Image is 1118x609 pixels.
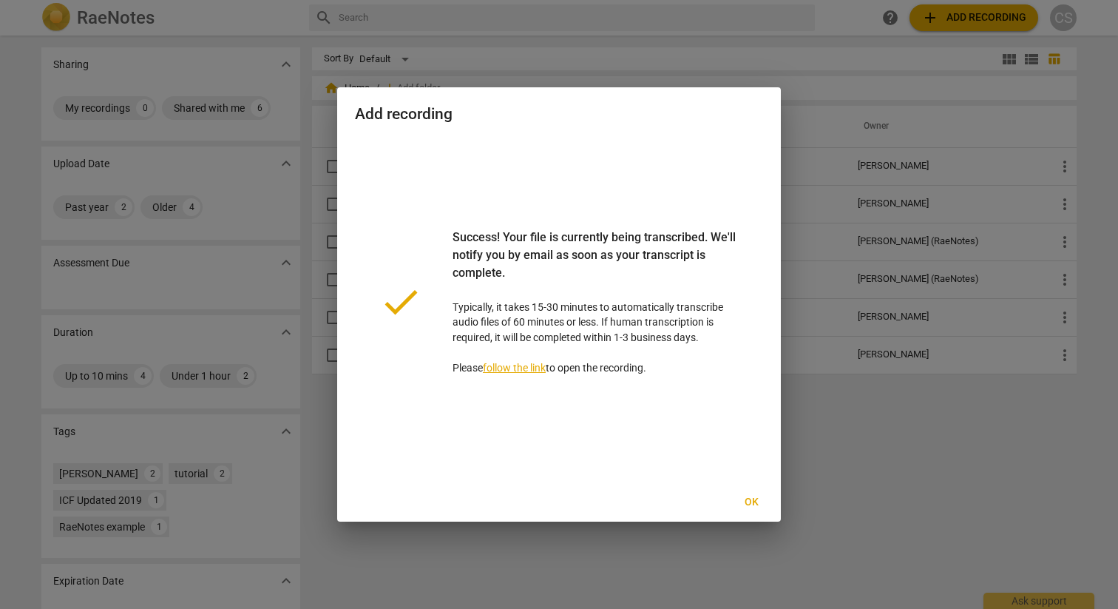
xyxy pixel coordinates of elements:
[453,229,739,376] p: Typically, it takes 15-30 minutes to automatically transcribe audio files of 60 minutes or less. ...
[728,489,775,516] button: Ok
[739,495,763,510] span: Ok
[483,362,546,374] a: follow the link
[379,280,423,324] span: done
[355,105,763,124] h2: Add recording
[453,229,739,300] div: Success! Your file is currently being transcribed. We'll notify you by email as soon as your tran...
